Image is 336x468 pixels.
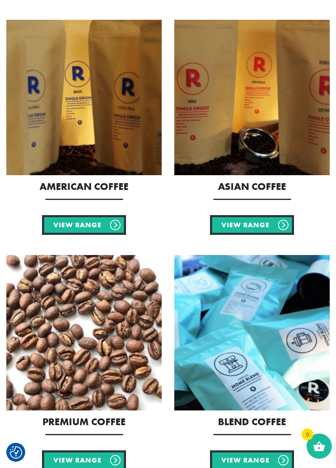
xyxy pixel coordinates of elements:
[174,417,330,427] h2: Blend Coffee
[174,255,330,410] img: Blend Coffee
[42,215,126,235] a: View Range
[10,446,22,459] button: Consent Preferences
[174,181,330,192] h2: Asian Coffee
[6,417,162,427] h2: Premium Coffee
[6,181,162,192] h2: American Coffee
[302,429,313,440] span: 0
[6,255,162,410] img: Premium Coffee
[10,446,22,459] img: Revisit consent button
[174,20,330,175] img: Asian Coffee
[210,215,294,235] a: View Range
[6,20,162,175] img: American Coffee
